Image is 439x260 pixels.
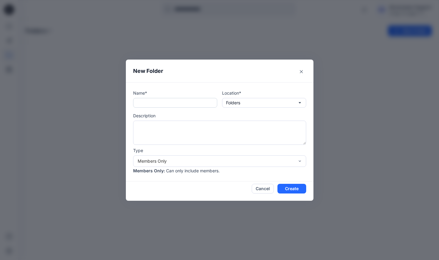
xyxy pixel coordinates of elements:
p: Location* [222,90,306,96]
p: Name* [133,90,217,96]
button: Create [277,184,306,193]
p: Members Only : [133,167,165,174]
button: Close [296,67,306,76]
button: Cancel [252,184,274,193]
button: Folders [222,98,306,108]
p: Description [133,112,306,119]
div: Members Only [138,158,294,164]
header: New Folder [126,60,313,82]
p: Type [133,147,306,154]
p: Folders [226,99,240,106]
p: Can only include members. [166,167,220,174]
